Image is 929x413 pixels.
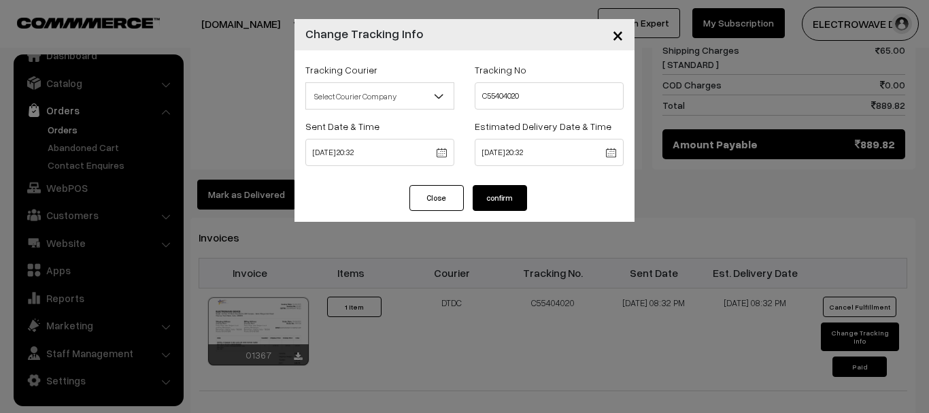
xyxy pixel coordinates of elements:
input: Sent Date & Time [305,139,454,166]
span: × [612,22,624,47]
input: Tracking No [475,82,624,110]
button: Close [409,185,464,211]
h4: Change Tracking Info [305,24,424,43]
label: Tracking No [475,63,526,77]
button: confirm [473,185,527,211]
span: Select Courier Company [305,82,454,110]
label: Tracking Courier [305,63,377,77]
input: Estimated Delivery Date & Time [475,139,624,166]
button: Close [601,14,635,56]
label: Sent Date & Time [305,119,379,133]
label: Estimated Delivery Date & Time [475,119,611,133]
span: Select Courier Company [306,84,454,108]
